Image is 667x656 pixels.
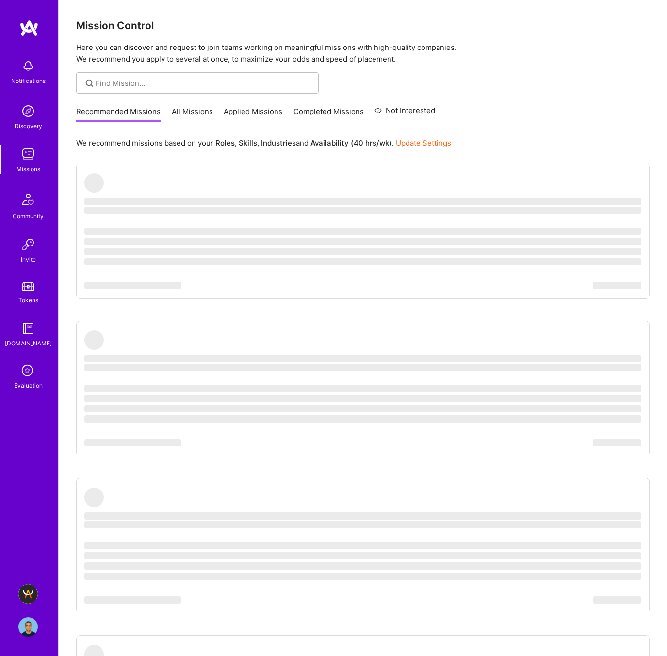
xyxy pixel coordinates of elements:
a: Applied Missions [224,106,282,122]
b: Industries [261,138,296,148]
img: tokens [22,282,34,291]
img: User Avatar [18,617,38,637]
h3: Mission Control [76,19,650,32]
a: All Missions [172,106,213,122]
div: Notifications [11,76,46,86]
p: We recommend missions based on your , , and . [76,138,451,148]
img: discovery [18,101,38,121]
div: Tokens [18,295,38,305]
b: Availability (40 hrs/wk) [310,138,392,148]
div: Missions [16,164,40,174]
img: bell [18,56,38,76]
a: Completed Missions [293,106,364,122]
input: Find Mission... [96,78,311,88]
img: A.Team - Grow A.Team's Community & Demand [18,584,38,604]
img: Invite [18,235,38,254]
b: Roles [215,138,235,148]
img: guide book [18,319,38,338]
a: Update Settings [396,138,451,148]
div: Evaluation [14,380,43,391]
p: Here you can discover and request to join teams working on meaningful missions with high-quality ... [76,42,650,65]
div: [DOMAIN_NAME] [5,338,52,348]
b: Skills [239,138,257,148]
div: Invite [21,254,36,264]
div: Community [13,211,44,221]
a: Recommended Missions [76,106,161,122]
a: User Avatar [16,617,40,637]
img: teamwork [18,145,38,164]
img: logo [19,19,39,37]
a: Not Interested [374,105,435,122]
img: Community [16,188,40,211]
i: icon SelectionTeam [19,362,37,380]
i: icon SearchGrey [84,78,95,89]
a: A.Team - Grow A.Team's Community & Demand [16,584,40,604]
div: Discovery [15,121,42,131]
